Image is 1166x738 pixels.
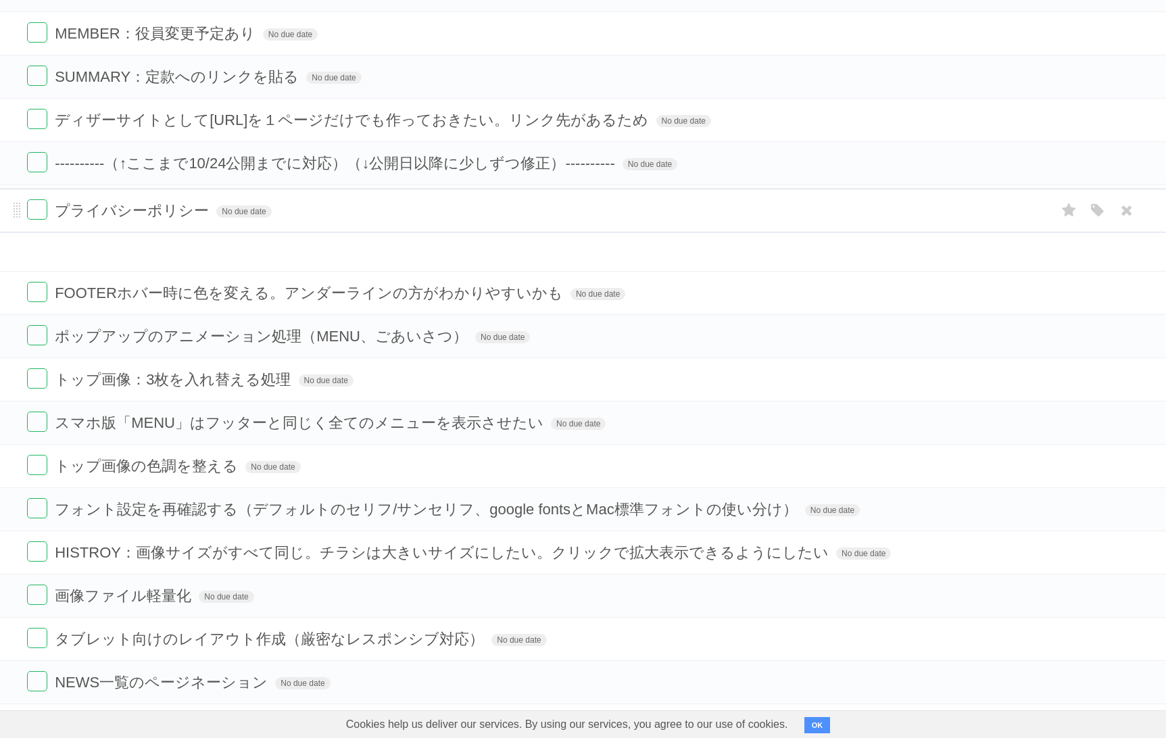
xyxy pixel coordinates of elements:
[55,501,801,518] span: フォント設定を再確認する（デフォルトのセリフ/サンセリフ、google fontsとMac標準フォントの使い分け）
[55,674,271,691] span: NEWS一覧のページネーション
[27,368,47,389] label: Done
[836,547,891,560] span: No due date
[306,72,361,84] span: No due date
[55,544,832,561] span: HISTROY：画像サイズがすべて同じ。チラシは大きいサイズにしたい。クリックで拡大表示できるようにしたい
[55,155,618,172] span: ----------（↑ここまで10/24公開までに対応）（↓公開日以降に少しずつ修正）----------
[27,282,47,302] label: Done
[299,374,354,387] span: No due date
[55,25,259,42] span: MEMBER：役員変更予定あり
[27,66,47,86] label: Done
[27,412,47,432] label: Done
[333,711,802,738] span: Cookies help us deliver our services. By using our services, you agree to our use of cookies.
[27,22,47,43] label: Done
[551,418,606,430] span: No due date
[55,112,652,128] span: ディザーサイトとして[URL]を１ページだけでも作っておきたい。リンク先があるため
[216,205,271,218] span: No due date
[27,628,47,648] label: Done
[475,331,530,343] span: No due date
[55,587,195,604] span: 画像ファイル軽量化
[27,325,47,345] label: Done
[805,504,860,516] span: No due date
[199,591,253,603] span: No due date
[623,158,677,170] span: No due date
[27,455,47,475] label: Done
[27,498,47,518] label: Done
[55,371,294,388] span: トップ画像：3枚を入れ替える処理
[55,458,241,474] span: トップ画像の色調を整える
[804,717,831,733] button: OK
[27,199,47,220] label: Done
[55,414,547,431] span: スマホ版「MENU」はフッターと同じく全てのメニューを表示させたい
[27,541,47,562] label: Done
[656,115,711,127] span: No due date
[55,68,302,85] span: SUMMARY：定款へのリンクを貼る
[27,109,47,129] label: Done
[275,677,330,689] span: No due date
[245,461,300,473] span: No due date
[55,202,212,219] span: プライバシーポリシー
[27,152,47,172] label: Done
[27,585,47,605] label: Done
[263,28,318,41] span: No due date
[55,328,471,345] span: ポップアップのアニメーション処理（MENU、ごあいさつ）
[491,634,546,646] span: No due date
[570,288,625,300] span: No due date
[27,671,47,691] label: Done
[1056,199,1082,222] label: Star task
[55,631,487,647] span: タブレット向けのレイアウト作成（厳密なレスポンシブ対応）
[55,285,566,301] span: FOOTERホバー時に色を変える。アンダーラインの方がわかりやすいかも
